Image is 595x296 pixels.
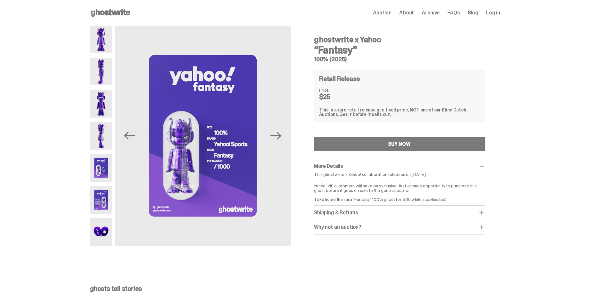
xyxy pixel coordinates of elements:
div: Shipping & Returns [314,210,485,216]
a: About [399,10,414,15]
h3: “Fantasy” [314,45,485,55]
img: Yahoo-HG---3.png [90,90,112,117]
dt: Price [319,88,351,92]
div: BUY NOW [388,142,411,147]
img: Yahoo-HG---5.png [90,154,112,182]
a: Blog [468,10,478,15]
a: Log in [486,10,500,15]
img: Yahoo-HG---2.png [90,58,112,85]
button: Next [269,129,283,143]
dd: $25 [319,94,351,100]
button: BUY NOW [314,137,485,151]
img: Yahoo-HG---7.png [90,218,112,246]
button: Previous [122,129,136,143]
div: Why not an auction? [314,224,485,230]
a: FAQs [447,10,460,15]
h4: Retail Release [319,76,360,82]
div: This is a rare retail release at a fixed price, NOT one of our Blind Dutch Auctions. [319,108,480,117]
p: This ghostwrite x Yahoo! collaboration releases on [DATE]. [314,172,485,177]
img: Yahoo-HG---6.png [90,186,112,214]
span: More Details [314,163,343,169]
img: Yahoo-HG---1.png [90,26,112,53]
a: Archive [422,10,440,15]
p: Yahoo! VIP customers will have an exclusive, first-chance opportunity to purchase this ghost befo... [314,179,485,201]
span: Get it before it sells out. [339,111,391,117]
a: Auction [373,10,392,15]
img: Yahoo-HG---5.png [115,26,291,246]
h5: 100% (2025) [314,56,485,62]
img: Yahoo-HG---4.png [90,122,112,150]
p: ghosts tell stories [90,285,500,292]
h4: ghostwrite x Yahoo [314,36,485,44]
